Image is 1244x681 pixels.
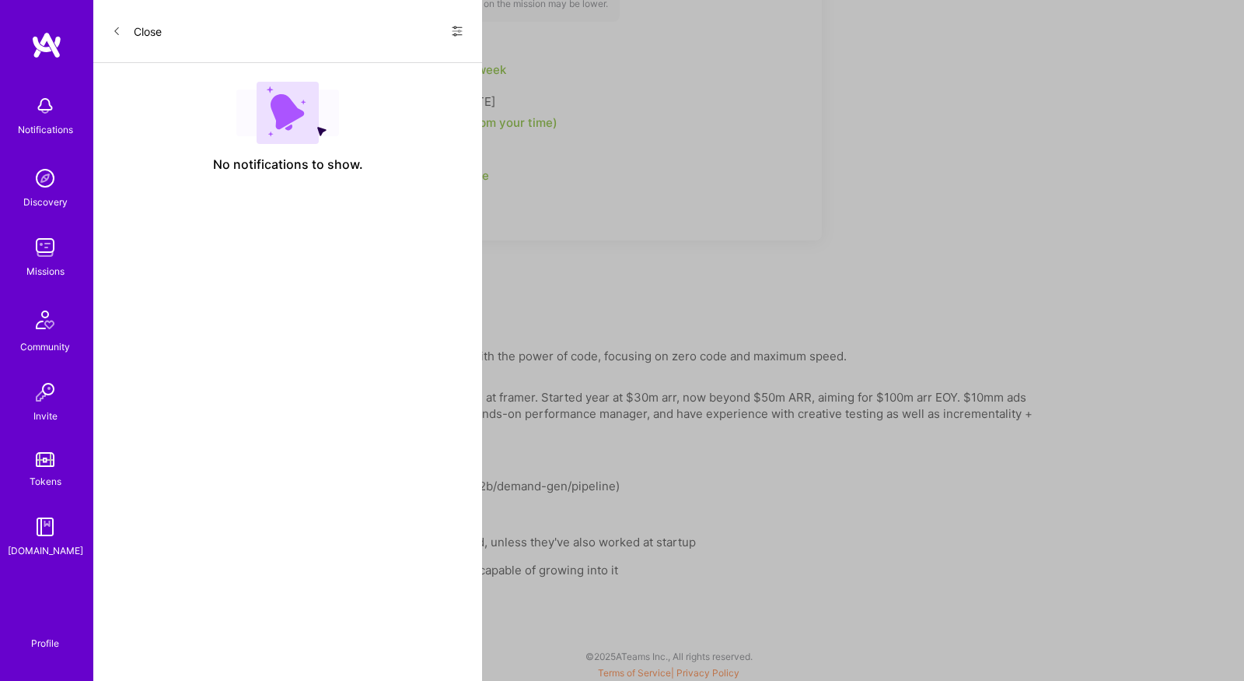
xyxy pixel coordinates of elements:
img: guide book [30,511,61,542]
div: Tokens [30,473,61,490]
div: Invite [33,408,58,424]
img: tokens [36,452,54,467]
img: Community [26,301,64,339]
button: Close [112,19,162,44]
img: empty [236,82,339,144]
img: Invite [30,377,61,408]
div: Discovery [23,194,68,210]
img: logo [31,31,62,59]
div: Missions [26,263,65,279]
div: [DOMAIN_NAME] [8,542,83,559]
a: Profile [26,619,65,650]
img: discovery [30,163,61,194]
div: Community [20,339,70,355]
img: teamwork [30,232,61,263]
div: Notifications [18,121,73,138]
span: No notifications to show. [213,156,363,173]
img: bell [30,90,61,121]
div: Profile [31,635,59,650]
